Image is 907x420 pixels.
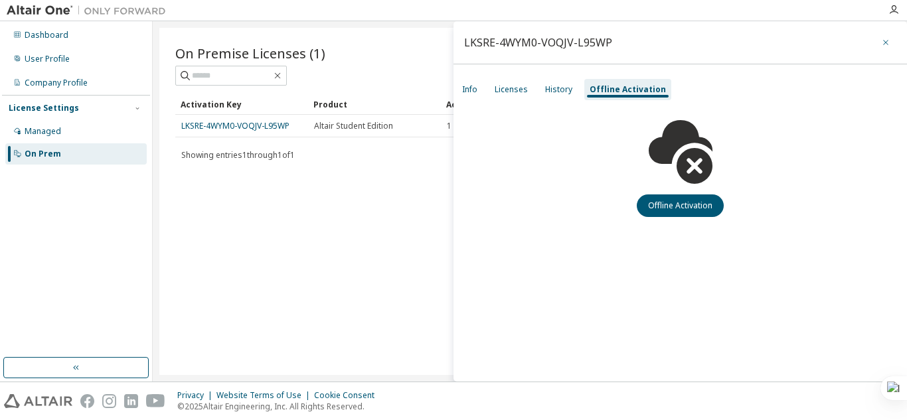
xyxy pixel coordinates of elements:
[25,30,68,40] div: Dashboard
[464,37,612,48] div: LKSRE-4WYM0-VOQJV-L95WP
[124,394,138,408] img: linkedin.svg
[9,103,79,113] div: License Settings
[25,149,61,159] div: On Prem
[313,94,436,115] div: Product
[446,94,568,115] div: Activation Allowed
[102,394,116,408] img: instagram.svg
[177,401,382,412] p: © 2025 Altair Engineering, Inc. All Rights Reserved.
[590,84,666,95] div: Offline Activation
[181,94,303,115] div: Activation Key
[637,194,724,217] button: Offline Activation
[7,4,173,17] img: Altair One
[462,84,477,95] div: Info
[25,54,70,64] div: User Profile
[175,44,325,62] span: On Premise Licenses (1)
[181,120,289,131] a: LKSRE-4WYM0-VOQJV-L95WP
[314,390,382,401] div: Cookie Consent
[216,390,314,401] div: Website Terms of Use
[25,78,88,88] div: Company Profile
[146,394,165,408] img: youtube.svg
[4,394,72,408] img: altair_logo.svg
[177,390,216,401] div: Privacy
[447,121,452,131] span: 1
[80,394,94,408] img: facebook.svg
[545,84,572,95] div: History
[314,121,393,131] span: Altair Student Edition
[25,126,61,137] div: Managed
[495,84,528,95] div: Licenses
[181,149,295,161] span: Showing entries 1 through 1 of 1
